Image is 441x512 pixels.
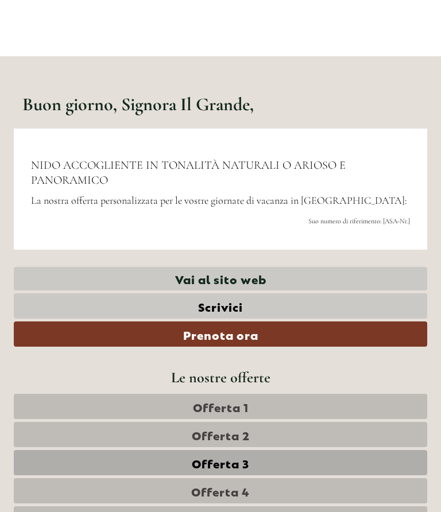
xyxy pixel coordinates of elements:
[308,217,410,225] span: Suo numero di riferimento: [ASA-Nr.]
[192,426,250,443] span: Offerta 2
[14,321,427,347] a: Prenota ora
[192,455,249,471] span: Offerta 3
[14,267,427,290] a: Vai al sito web
[191,483,250,499] span: Offerta 4
[31,158,346,187] span: NIDO ACCOGLIENTE IN TONALITÀ NATURALI O ARIOSO E PANORAMICO
[193,398,249,414] span: Offerta 1
[17,56,153,64] small: 23:10
[17,33,153,42] div: [GEOGRAPHIC_DATA]
[311,297,379,323] button: Invia
[9,31,159,66] div: Buon giorno, come possiamo aiutarla?
[14,367,427,388] div: Le nostre offerte
[22,94,254,114] h1: Buon giorno, Signora Il Grande,
[31,194,407,207] span: La nostra offerta personalizzata per le vostre giornate di vacanza in [GEOGRAPHIC_DATA]:
[14,293,427,319] a: Scrivici
[163,9,216,28] div: martedì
